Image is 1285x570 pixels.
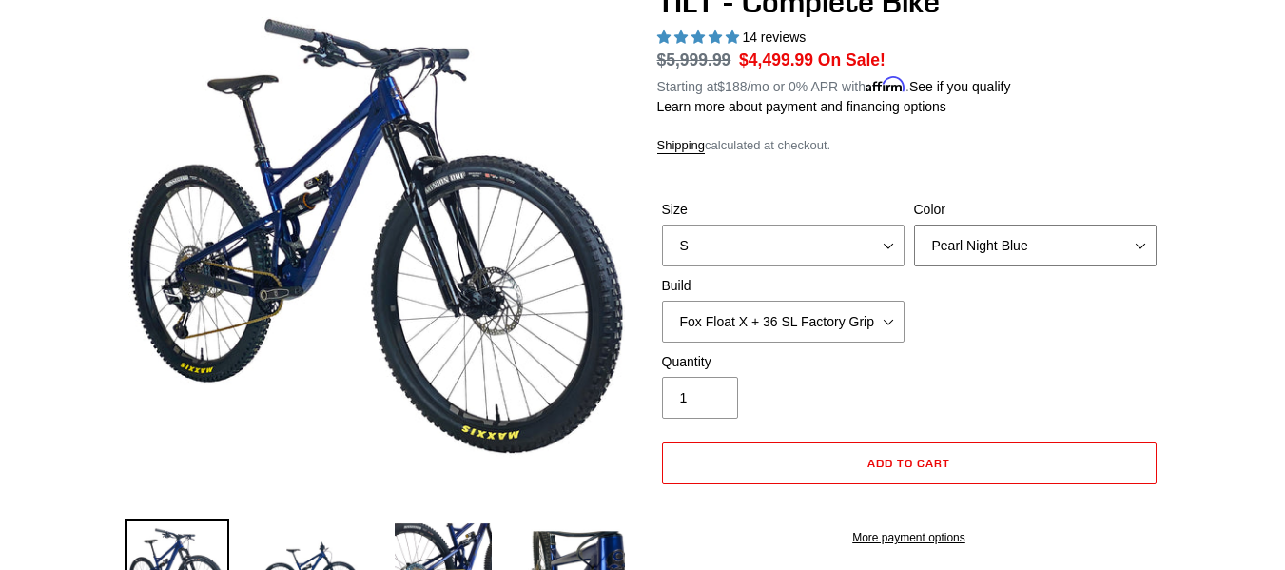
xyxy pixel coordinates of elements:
button: Add to cart [662,442,1157,484]
p: Starting at /mo or 0% APR with . [657,72,1011,97]
div: calculated at checkout. [657,136,1161,155]
label: Build [662,276,905,296]
a: Shipping [657,138,706,154]
span: On Sale! [818,48,886,72]
a: See if you qualify - Learn more about Affirm Financing (opens in modal) [909,79,1011,94]
a: Learn more about payment and financing options [657,99,946,114]
span: Affirm [866,76,905,92]
span: 5.00 stars [657,29,743,45]
label: Color [914,200,1157,220]
a: More payment options [662,529,1157,546]
span: $4,499.99 [739,50,813,69]
s: $5,999.99 [657,50,731,69]
label: Size [662,200,905,220]
label: Quantity [662,352,905,372]
span: $188 [717,79,747,94]
span: Add to cart [867,456,950,470]
span: 14 reviews [742,29,806,45]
